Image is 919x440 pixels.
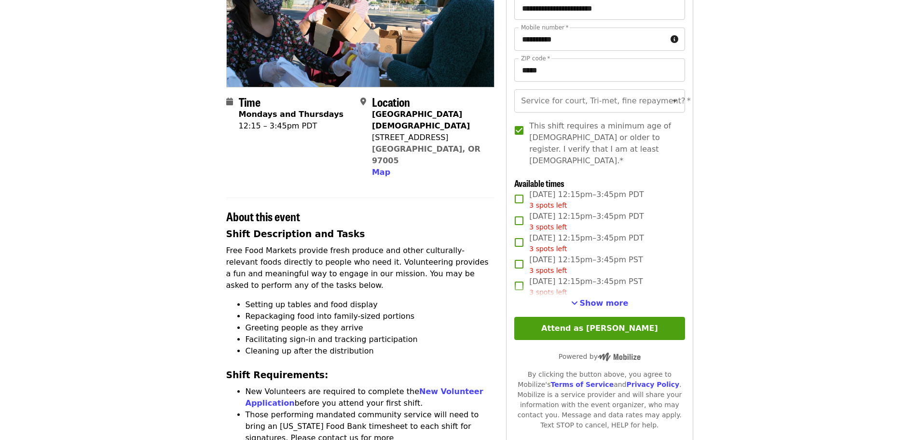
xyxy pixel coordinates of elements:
strong: [GEOGRAPHIC_DATA][DEMOGRAPHIC_DATA] [372,110,470,130]
span: 3 spots left [529,245,567,253]
span: Time [239,93,261,110]
p: Free Food Markets provide fresh produce and other culturally-relevant foods directly to people wh... [226,245,495,291]
li: Cleaning up after the distribution [246,345,495,357]
i: map-marker-alt icon [360,97,366,106]
button: Map [372,167,390,178]
span: [DATE] 12:15pm–3:45pm PDT [529,232,644,254]
h3: Shift Requirements: [226,369,495,382]
div: By clicking the button above, you agree to Mobilize's and . Mobilize is a service provider and wi... [514,369,685,430]
i: calendar icon [226,97,233,106]
span: About this event [226,208,300,225]
label: Mobile number [521,25,568,30]
label: ZIP code [521,56,550,61]
button: Attend as [PERSON_NAME] [514,317,685,340]
span: [DATE] 12:15pm–3:45pm PDT [529,189,644,211]
button: See more timeslots [571,298,629,309]
div: [STREET_ADDRESS] [372,132,487,143]
span: This shift requires a minimum age of [DEMOGRAPHIC_DATA] or older to register. I verify that I am ... [529,120,677,167]
input: ZIP code [514,58,685,82]
a: New Volunteer Application [246,387,483,408]
li: Facilitating sign-in and tracking participation [246,334,495,345]
a: Terms of Service [550,381,614,388]
span: Available times [514,177,564,189]
li: Setting up tables and food display [246,299,495,311]
div: 12:15 – 3:45pm PDT [239,120,344,132]
a: Privacy Policy [626,381,679,388]
span: Show more [580,298,629,308]
span: Map [372,168,390,177]
img: Powered by Mobilize [598,353,641,361]
h3: Shift Description and Tasks [226,227,495,241]
span: [DATE] 12:15pm–3:45pm PST [529,276,643,298]
span: Location [372,93,410,110]
strong: Mondays and Thursdays [239,110,344,119]
span: Powered by [559,353,641,360]
input: Mobile number [514,28,666,51]
button: Open [668,94,682,108]
li: Greeting people as they arrive [246,322,495,334]
li: New Volunteers are required to complete the before you attend your first shift. [246,386,495,409]
a: [GEOGRAPHIC_DATA], OR 97005 [372,144,480,165]
span: 3 spots left [529,267,567,274]
span: 3 spots left [529,288,567,296]
i: circle-info icon [671,35,678,44]
span: [DATE] 12:15pm–3:45pm PST [529,254,643,276]
span: 3 spots left [529,223,567,231]
li: Repackaging food into family-sized portions [246,311,495,322]
span: 3 spots left [529,201,567,209]
span: [DATE] 12:15pm–3:45pm PDT [529,211,644,232]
